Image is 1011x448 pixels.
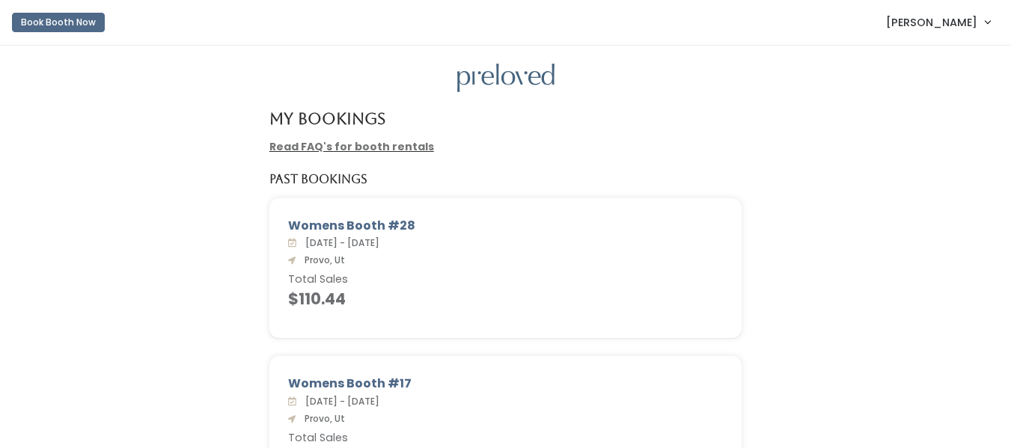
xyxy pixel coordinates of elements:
[299,254,345,266] span: Provo, Ut
[299,412,345,425] span: Provo, Ut
[288,217,724,235] div: Womens Booth #28
[299,236,379,249] span: [DATE] - [DATE]
[457,64,555,93] img: preloved logo
[269,139,434,154] a: Read FAQ's for booth rentals
[288,290,724,307] h4: $110.44
[299,395,379,408] span: [DATE] - [DATE]
[269,173,367,186] h5: Past Bookings
[288,375,724,393] div: Womens Booth #17
[12,6,105,39] a: Book Booth Now
[12,13,105,32] button: Book Booth Now
[269,110,385,127] h4: My Bookings
[886,14,977,31] span: [PERSON_NAME]
[288,274,724,286] h6: Total Sales
[288,432,724,444] h6: Total Sales
[871,6,1005,38] a: [PERSON_NAME]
